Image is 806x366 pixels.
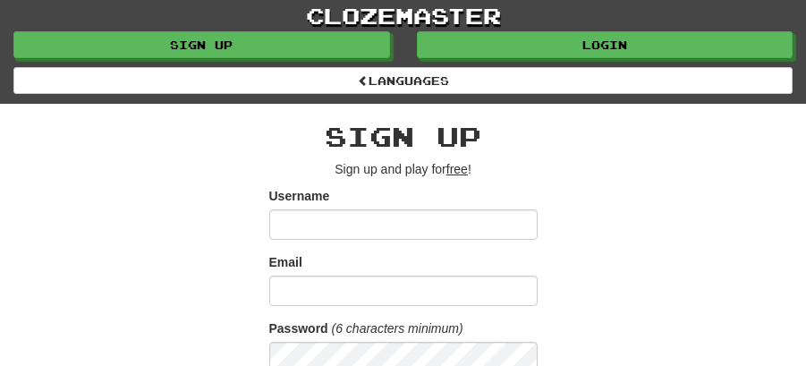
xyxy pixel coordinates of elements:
[269,187,330,205] label: Username
[417,31,793,58] a: Login
[269,253,302,271] label: Email
[269,160,538,178] p: Sign up and play for !
[446,162,468,176] u: free
[13,31,390,58] a: Sign up
[269,319,328,337] label: Password
[269,122,538,151] h2: Sign up
[13,67,793,94] a: Languages
[332,321,463,336] em: (6 characters minimum)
